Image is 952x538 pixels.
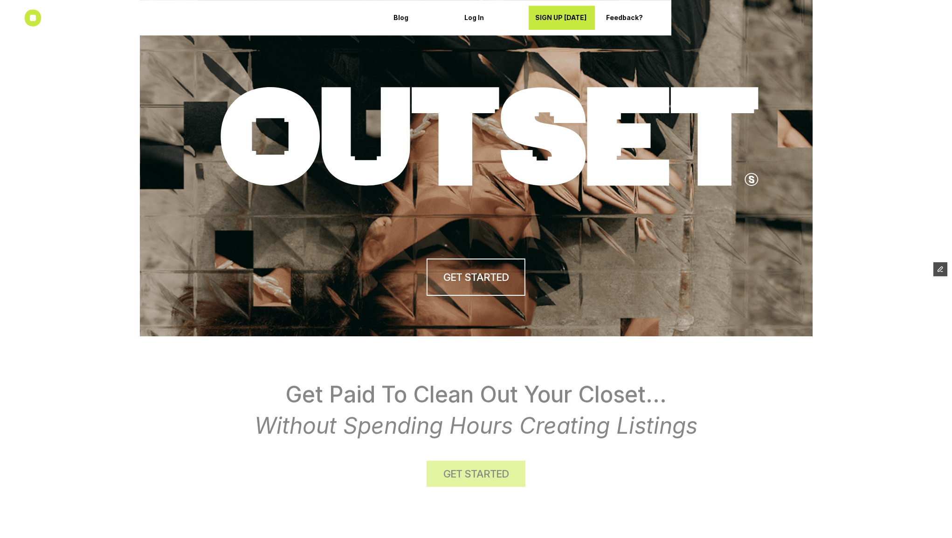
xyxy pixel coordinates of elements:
[933,262,947,276] button: Edit Framer Content
[606,14,659,22] p: Feedback?
[464,14,517,22] p: Log In
[255,412,697,439] em: Without Spending Hours Creating Listings
[529,6,595,30] a: SIGN UP [DATE]
[387,6,453,30] a: Blog
[285,381,667,408] span: Get Paid To Clean Out Your Closet...
[535,14,588,22] p: SIGN UP [DATE]
[393,14,447,22] p: Blog
[458,6,524,30] a: Log In
[600,6,666,30] a: Feedback?
[443,467,509,481] h4: GET STARTED
[427,259,525,296] a: GET STARTED
[427,461,525,487] a: GET STARTED
[443,270,509,285] h4: GET STARTED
